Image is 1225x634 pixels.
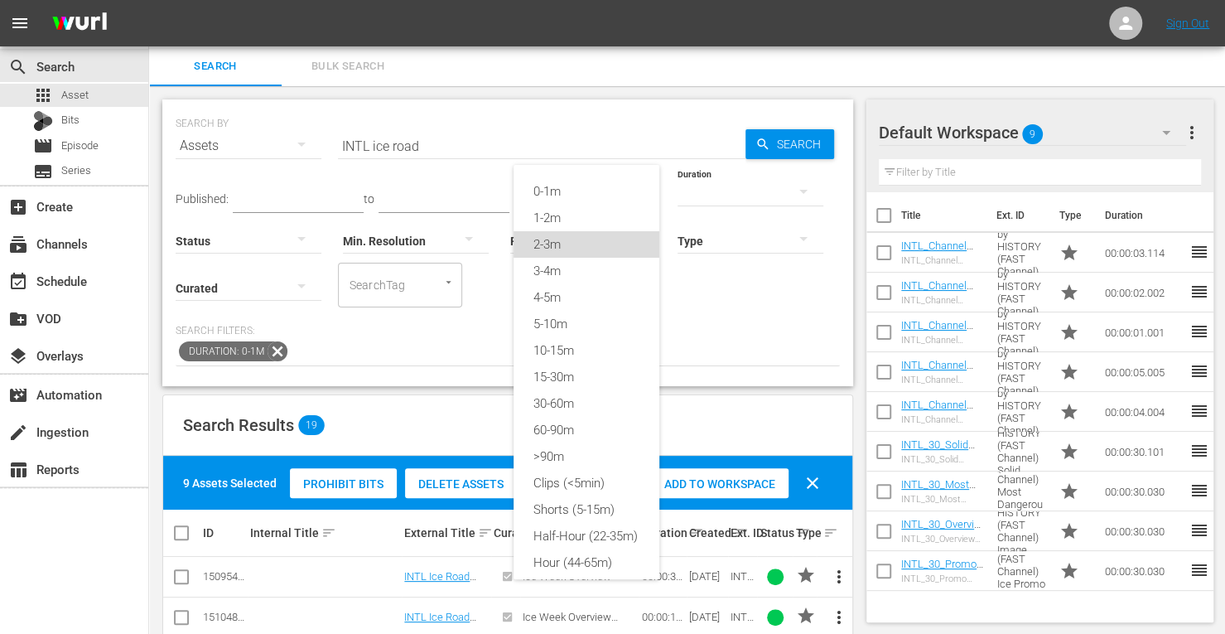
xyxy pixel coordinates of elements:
div: 2-3m [514,231,659,258]
div: 3-4m [514,258,659,284]
div: 5-10m [514,311,659,337]
div: Clips (<5min) [514,470,659,496]
div: 60-90m [514,417,659,443]
div: Shorts (5-15m) [514,496,659,523]
div: 30-60m [514,390,659,417]
div: 1-2m [514,205,659,231]
div: 10-15m [514,337,659,364]
div: >90m [514,443,659,470]
div: 15-30m [514,364,659,390]
div: 0-1m [514,178,659,205]
div: Half-Hour (22-35m) [514,523,659,549]
div: Hour (44-65m) [514,549,659,576]
div: 4-5m [514,284,659,311]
